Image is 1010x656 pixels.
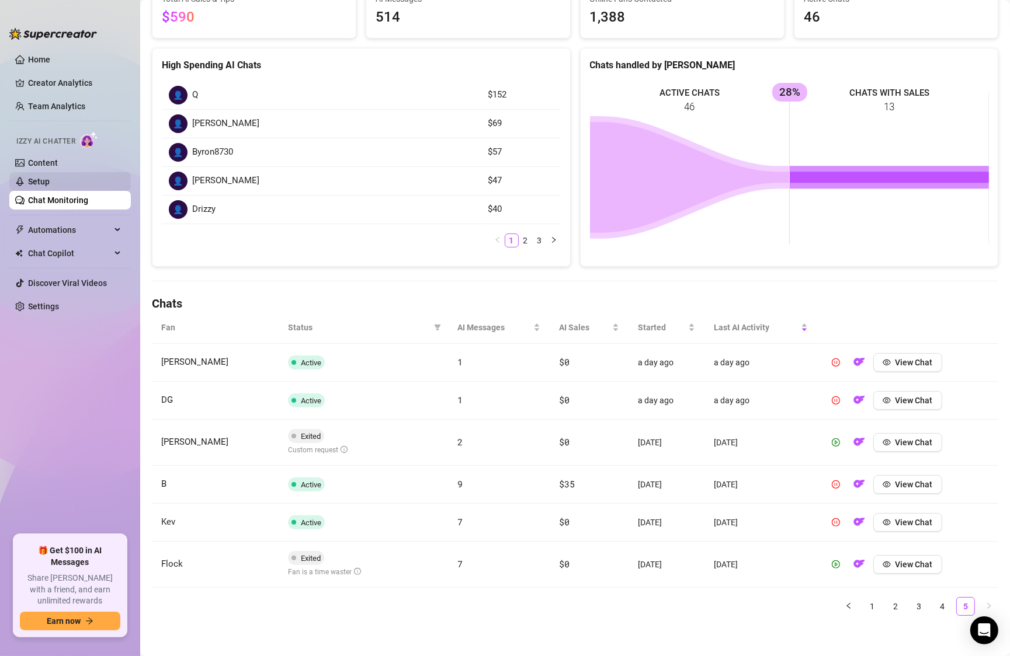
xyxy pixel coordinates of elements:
th: AI Sales [550,312,629,344]
button: Earn nowarrow-right [20,612,120,630]
span: right [985,602,992,609]
span: eye [883,396,891,404]
a: OF [850,440,869,449]
button: right [980,597,998,616]
span: info-circle [354,568,361,575]
div: Chats handled by [PERSON_NAME] [590,58,989,72]
article: $40 [488,203,554,217]
span: play-circle [832,438,840,446]
span: Chat Copilot [28,244,111,263]
th: Started [629,312,704,344]
div: 👤 [169,143,188,162]
a: 2 [887,598,904,615]
span: $0 [559,558,569,570]
span: Exited [301,432,321,441]
span: AI Messages [457,321,531,334]
span: Kev [161,517,175,527]
img: AI Chatter [80,131,98,148]
span: Flock [161,559,183,569]
span: left [845,602,852,609]
button: OF [850,555,869,574]
a: 1 [863,598,881,615]
span: Izzy AI Chatter [16,136,75,147]
span: eye [883,358,891,367]
button: left [839,597,858,616]
button: right [547,233,561,247]
td: [DATE] [629,542,704,588]
td: a day ago [629,344,704,382]
article: $69 [488,117,554,131]
img: OF [853,436,865,448]
span: pause-circle [832,358,840,367]
span: Started [638,321,686,334]
span: View Chat [896,396,933,405]
span: Active [301,480,321,489]
a: 3 [910,598,928,615]
span: eye [883,518,891,526]
span: 2 [457,436,463,448]
span: arrow-right [85,617,93,625]
button: OF [850,433,869,452]
span: Earn now [47,616,81,626]
span: right [550,236,557,243]
div: 👤 [169,86,188,104]
a: 3 [533,234,546,247]
span: B [161,479,166,489]
span: Share [PERSON_NAME] with a friend, and earn unlimited rewards [20,573,120,607]
a: 5 [957,598,974,615]
td: [DATE] [704,420,817,466]
span: pause-circle [832,480,840,488]
span: Custom request [288,446,348,454]
button: View Chat [873,391,942,410]
button: OF [850,513,869,532]
span: info-circle [341,446,348,453]
article: $57 [488,145,554,159]
td: [DATE] [629,466,704,504]
img: logo-BBDzfeDw.svg [9,28,97,40]
a: OF [850,482,869,491]
img: OF [853,478,865,490]
a: 4 [933,598,951,615]
li: 2 [886,597,905,616]
th: Last AI Activity [704,312,817,344]
span: Automations [28,221,111,239]
span: pause-circle [832,518,840,526]
a: OF [850,398,869,407]
td: [DATE] [629,420,704,466]
span: 514 [376,6,560,29]
a: Home [28,55,50,64]
td: a day ago [704,344,817,382]
span: View Chat [896,480,933,489]
span: View Chat [896,518,933,527]
li: 1 [505,233,519,247]
div: 👤 [169,114,188,133]
a: Setup [28,177,50,186]
a: OF [850,562,869,571]
span: [PERSON_NAME] [192,174,259,188]
span: eye [883,560,891,568]
span: DG [161,395,173,405]
a: 2 [519,234,532,247]
span: Exited [301,554,321,563]
li: Previous Page [491,233,505,247]
span: 1,388 [590,6,775,29]
span: $590 [162,9,195,25]
li: 3 [910,597,928,616]
td: [DATE] [704,542,817,588]
span: Fan is a time waster [288,568,361,576]
span: [PERSON_NAME] [192,117,259,131]
td: a day ago [629,382,704,420]
button: View Chat [873,433,942,452]
span: Active [301,396,321,405]
td: [DATE] [704,466,817,504]
span: AI Sales [559,321,610,334]
span: $35 [559,478,574,490]
span: Byron8730 [192,145,233,159]
img: OF [853,558,865,570]
a: Creator Analytics [28,74,122,92]
span: eye [883,480,891,488]
a: Team Analytics [28,102,85,111]
img: OF [853,516,865,528]
div: 👤 [169,200,188,219]
button: OF [850,475,869,494]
